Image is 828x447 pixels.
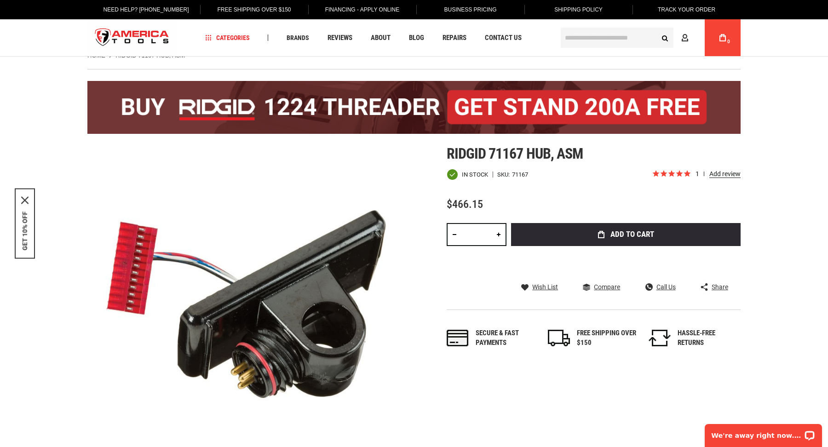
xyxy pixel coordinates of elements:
strong: SKU [497,172,512,178]
a: Compare [583,283,620,291]
button: Search [656,29,673,46]
span: Contact Us [485,34,522,41]
a: 0 [714,19,731,56]
a: store logo [87,21,177,55]
button: GET 10% OFF [21,212,29,251]
span: Compare [594,284,620,290]
img: shipping [548,330,570,346]
a: About [367,32,395,44]
iframe: LiveChat chat widget [699,418,828,447]
a: Repairs [438,32,471,44]
img: America Tools [87,21,177,55]
span: Call Us [656,284,676,290]
img: payments [447,330,469,346]
img: BOGO: Buy the RIDGID® 1224 Threader (26092), get the 92467 200A Stand FREE! [87,81,741,134]
div: Secure & fast payments [476,328,535,348]
img: returns [649,330,671,346]
span: Brands [287,34,309,41]
a: Blog [405,32,428,44]
span: Rated 5.0 out of 5 stars 1 reviews [652,169,741,179]
div: HASSLE-FREE RETURNS [678,328,737,348]
a: Contact Us [481,32,526,44]
span: Add to Cart [610,230,654,238]
iframe: Secure express checkout frame [509,249,742,275]
button: Add to Cart [511,223,741,246]
div: FREE SHIPPING OVER $150 [577,328,637,348]
span: Blog [409,34,424,41]
span: Wish List [532,284,558,290]
span: 1 reviews [696,170,741,178]
a: Call Us [645,283,676,291]
a: Brands [282,32,313,44]
div: Availability [447,169,488,180]
span: Share [712,284,728,290]
span: About [371,34,391,41]
button: Close [21,197,29,204]
a: Reviews [323,32,356,44]
span: Ridgid 71167 hub, asm [447,145,583,162]
span: Repairs [443,34,466,41]
span: 0 [727,39,730,44]
a: Wish List [521,283,558,291]
span: Reviews [328,34,352,41]
span: In stock [462,172,488,178]
span: Categories [206,34,250,41]
div: 71167 [512,172,528,178]
span: $466.15 [447,198,483,211]
a: Categories [201,32,254,44]
svg: close icon [21,197,29,204]
span: Shipping Policy [554,6,603,13]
